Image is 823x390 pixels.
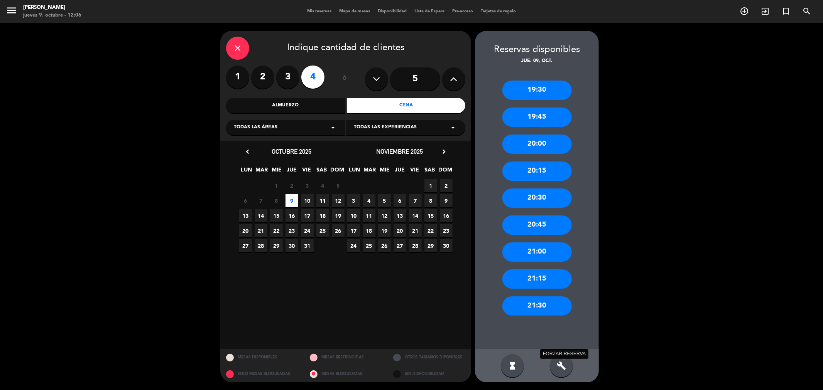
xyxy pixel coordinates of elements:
button: menu [6,5,17,19]
span: 31 [301,239,314,252]
div: ó [332,66,357,92]
div: MESAS RESTRINGIDAS [304,349,388,366]
div: jue. 09, oct. [475,57,599,65]
span: LUN [348,165,361,178]
i: chevron_right [440,148,448,156]
span: 23 [440,224,453,237]
div: 21:15 [502,269,572,289]
span: 30 [440,239,453,252]
i: close [233,44,242,53]
span: 15 [424,209,437,222]
div: SIN DISPONIBILIDAD [387,366,471,382]
span: 1 [270,179,283,192]
span: 8 [424,194,437,207]
i: turned_in_not [781,7,791,16]
i: exit_to_app [760,7,770,16]
span: 26 [378,239,391,252]
span: 2 [286,179,298,192]
i: add_circle_outline [740,7,749,16]
label: 3 [276,66,299,89]
div: jueves 9. octubre - 12:06 [23,12,81,19]
span: 24 [347,239,360,252]
div: 20:15 [502,161,572,181]
div: MESAS DISPONIBLES [220,349,304,366]
span: 22 [424,224,437,237]
span: octubre 2025 [272,148,312,155]
span: 27 [239,239,252,252]
div: 19:30 [502,81,572,100]
div: MESAS BLOQUEADAS [304,366,388,382]
i: search [802,7,811,16]
div: 20:00 [502,134,572,154]
span: 3 [301,179,314,192]
span: 29 [424,239,437,252]
span: LUN [240,165,253,178]
label: 1 [226,66,249,89]
span: JUE [394,165,406,178]
i: chevron_left [243,148,252,156]
span: MAR [255,165,268,178]
label: 2 [251,66,274,89]
i: arrow_drop_down [448,123,458,132]
span: 12 [332,194,345,207]
span: Disponibilidad [374,9,411,13]
div: Reservas disponibles [475,42,599,57]
div: [PERSON_NAME] [23,4,81,12]
span: 26 [332,224,345,237]
span: 18 [363,224,375,237]
i: build [557,361,566,370]
span: 25 [363,239,375,252]
span: 16 [286,209,298,222]
span: Todas las áreas [234,124,277,131]
span: MIE [270,165,283,178]
div: OTROS TAMAÑOS DIPONIBLES [387,349,471,366]
div: 21:30 [502,296,572,316]
span: VIE [409,165,421,178]
div: Almuerzo [226,98,345,113]
i: arrow_drop_down [328,123,338,132]
div: SOLO MESAS BLOQUEADAS [220,366,304,382]
span: 4 [363,194,375,207]
span: 16 [440,209,453,222]
span: JUE [286,165,298,178]
span: 22 [270,224,283,237]
span: 29 [270,239,283,252]
span: 19 [332,209,345,222]
span: Lista de Espera [411,9,448,13]
span: 23 [286,224,298,237]
span: 7 [409,194,422,207]
span: 5 [378,194,391,207]
span: Todas las experiencias [354,124,417,131]
span: 9 [286,194,298,207]
span: 24 [301,224,314,237]
span: 28 [255,239,267,252]
span: VIE [301,165,313,178]
span: 20 [394,224,406,237]
span: 30 [286,239,298,252]
span: 6 [394,194,406,207]
span: 18 [316,209,329,222]
span: MIE [379,165,391,178]
span: 28 [409,239,422,252]
span: 17 [347,224,360,237]
span: Pre-acceso [448,9,477,13]
div: 20:30 [502,188,572,208]
span: 5 [332,179,345,192]
span: 25 [316,224,329,237]
div: 21:00 [502,242,572,262]
span: 4 [316,179,329,192]
span: 9 [440,194,453,207]
span: 3 [347,194,360,207]
span: 21 [255,224,267,237]
span: Tarjetas de regalo [477,9,520,13]
label: 4 [301,66,324,89]
span: Mis reservas [303,9,335,13]
div: Indique cantidad de clientes [226,37,465,60]
div: 19:45 [502,108,572,127]
span: noviembre 2025 [377,148,423,155]
span: 15 [270,209,283,222]
span: 13 [239,209,252,222]
span: 6 [239,194,252,207]
span: 11 [316,194,329,207]
span: 2 [440,179,453,192]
